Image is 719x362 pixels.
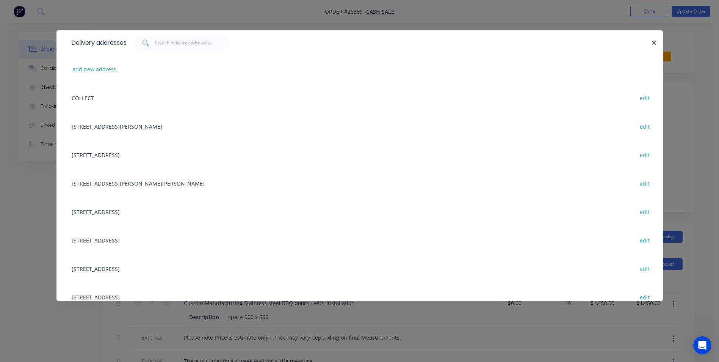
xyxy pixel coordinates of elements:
div: COLLECT [68,83,652,112]
button: edit [636,292,654,302]
div: Delivery addresses [68,31,127,55]
button: edit [636,93,654,103]
input: Search delivery addresses... [155,35,229,50]
button: edit [636,121,654,131]
button: add new address [69,64,121,74]
iframe: Intercom live chat [693,336,711,354]
div: [STREET_ADDRESS] [68,197,652,226]
button: edit [636,235,654,245]
button: edit [636,150,654,160]
div: [STREET_ADDRESS] [68,254,652,283]
button: edit [636,263,654,274]
button: edit [636,178,654,188]
div: [STREET_ADDRESS] [68,283,652,311]
div: [STREET_ADDRESS] [68,226,652,254]
div: [STREET_ADDRESS][PERSON_NAME][PERSON_NAME] [68,169,652,197]
div: [STREET_ADDRESS][PERSON_NAME] [68,112,652,140]
button: edit [636,206,654,217]
div: [STREET_ADDRESS] [68,140,652,169]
